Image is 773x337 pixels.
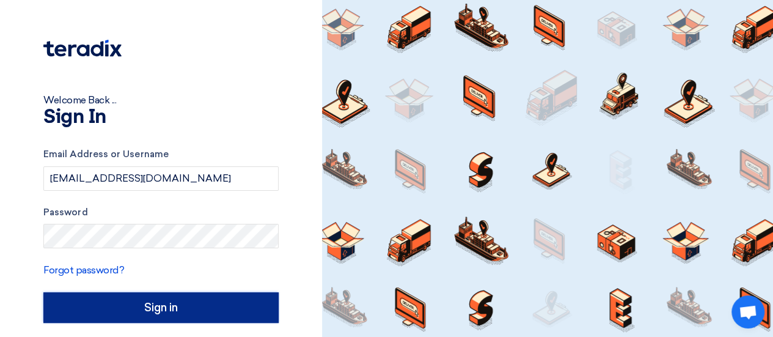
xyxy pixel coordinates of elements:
input: Enter your business email or username [43,166,279,191]
h1: Sign In [43,108,279,127]
input: Sign in [43,292,279,323]
a: Forgot password? [43,264,124,276]
div: Welcome Back ... [43,93,279,108]
img: Teradix logo [43,40,122,57]
label: Password [43,206,279,220]
a: Open chat [731,295,764,328]
label: Email Address or Username [43,147,279,161]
